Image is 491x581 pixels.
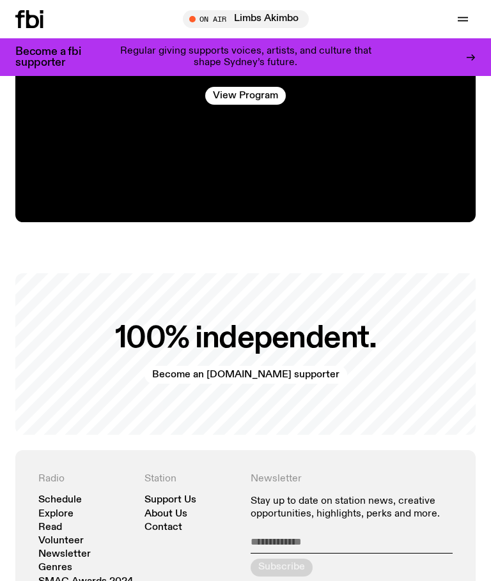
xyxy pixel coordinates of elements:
[144,473,240,485] h4: Station
[251,495,453,520] p: Stay up to date on station news, creative opportunities, highlights, perks and more.
[38,550,91,559] a: Newsletter
[144,366,347,384] a: Become an [DOMAIN_NAME] supporter
[115,324,377,353] h2: 100% independent.
[183,10,309,28] button: On AirLimbs Akimbo
[38,563,72,573] a: Genres
[38,473,134,485] h4: Radio
[251,473,453,485] h4: Newsletter
[144,523,182,532] a: Contact
[205,87,286,105] a: View Program
[144,509,187,519] a: About Us
[144,495,196,505] a: Support Us
[251,559,313,577] button: Subscribe
[15,47,97,68] h3: Become a fbi supporter
[38,536,84,546] a: Volunteer
[38,509,74,519] a: Explore
[107,46,384,68] p: Regular giving supports voices, artists, and culture that shape Sydney’s future.
[38,495,82,505] a: Schedule
[38,523,62,532] a: Read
